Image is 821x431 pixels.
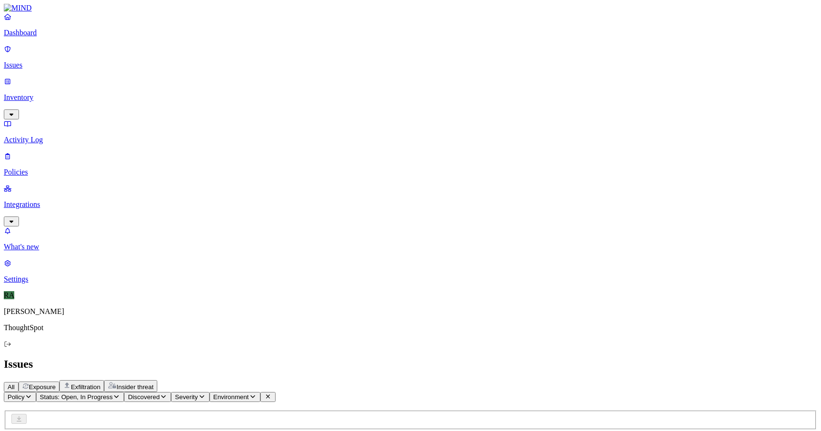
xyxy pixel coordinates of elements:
span: Policy [8,393,25,401]
span: Exposure [29,383,56,391]
a: What's new [4,226,817,251]
p: [PERSON_NAME] [4,307,817,316]
span: All [8,383,15,391]
p: Inventory [4,93,817,102]
img: MIND [4,4,32,12]
p: Integrations [4,200,817,209]
p: Policies [4,168,817,176]
p: What's new [4,243,817,251]
a: Activity Log [4,119,817,144]
a: Policies [4,152,817,176]
span: Discovered [128,393,160,401]
a: Dashboard [4,12,817,37]
a: Integrations [4,184,817,225]
span: Status: Open, In Progress [40,393,113,401]
p: ThoughtSpot [4,323,817,332]
a: Inventory [4,77,817,118]
a: Issues [4,45,817,69]
p: Settings [4,275,817,284]
h2: Issues [4,358,817,371]
span: Severity [175,393,198,401]
a: Settings [4,259,817,284]
span: Exfiltration [71,383,100,391]
a: MIND [4,4,817,12]
span: Insider threat [116,383,153,391]
p: Activity Log [4,136,817,144]
p: Dashboard [4,29,817,37]
p: Issues [4,61,817,69]
span: Environment [213,393,249,401]
span: RA [4,291,14,299]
